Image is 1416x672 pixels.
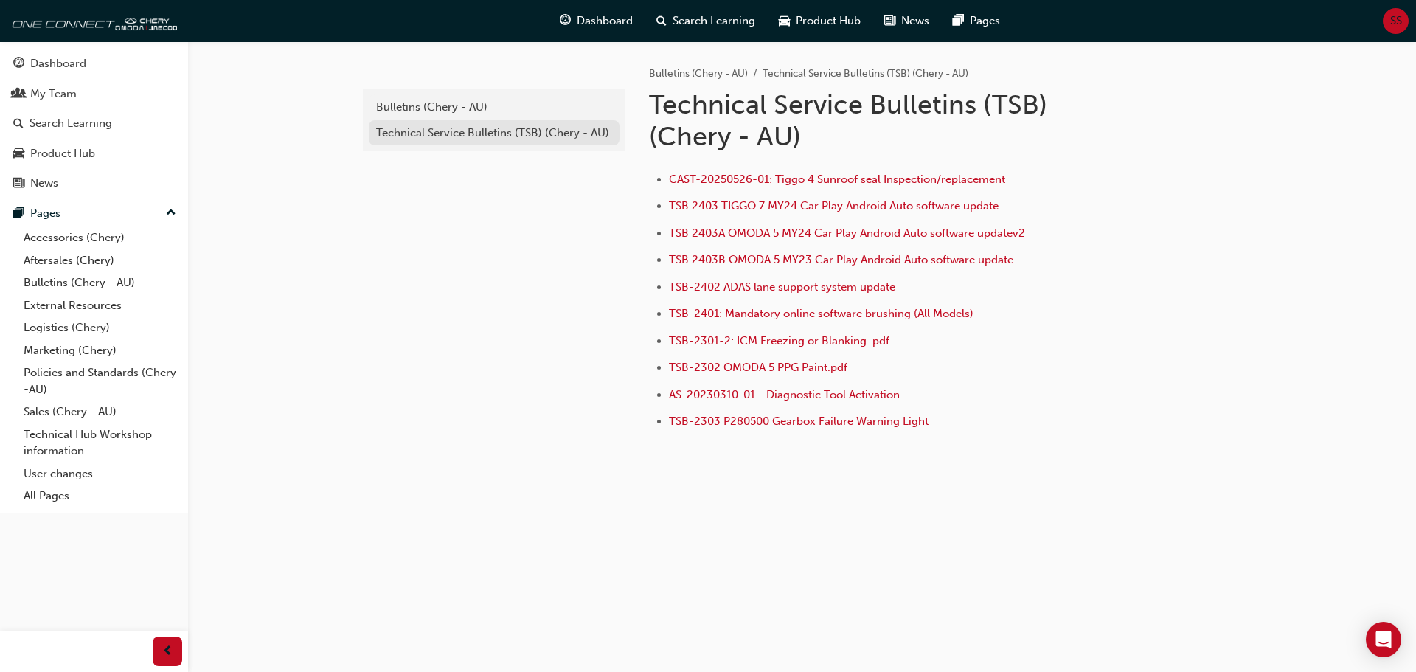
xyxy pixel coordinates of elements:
[18,249,182,272] a: Aftersales (Chery)
[669,415,929,428] a: TSB-2303 P280500 Gearbox Failure Warning Light
[6,50,182,77] a: Dashboard
[6,47,182,200] button: DashboardMy TeamSearch LearningProduct HubNews
[649,67,748,80] a: Bulletins (Chery - AU)
[30,175,58,192] div: News
[669,280,895,294] a: TSB-2402 ADAS lane support system update
[941,6,1012,36] a: pages-iconPages
[872,6,941,36] a: news-iconNews
[369,94,619,120] a: Bulletins (Chery - AU)
[18,294,182,317] a: External Resources
[18,361,182,401] a: Policies and Standards (Chery -AU)
[669,361,847,374] a: TSB-2302 OMODA 5 PPG Paint.pdf
[970,13,1000,30] span: Pages
[13,117,24,131] span: search-icon
[669,173,1005,186] a: CAST-20250526-01: Tiggo 4 Sunroof seal Inspection/replacement
[29,115,112,132] div: Search Learning
[13,177,24,190] span: news-icon
[669,226,1025,240] a: TSB 2403A OMODA 5 MY24 Car Play Android Auto software updatev2
[7,6,177,35] img: oneconnect
[30,205,60,222] div: Pages
[767,6,872,36] a: car-iconProduct Hub
[796,13,861,30] span: Product Hub
[18,316,182,339] a: Logistics (Chery)
[166,204,176,223] span: up-icon
[669,388,900,401] a: AS-20230310-01 - Diagnostic Tool Activation
[656,12,667,30] span: search-icon
[13,88,24,101] span: people-icon
[548,6,645,36] a: guage-iconDashboard
[645,6,767,36] a: search-iconSearch Learning
[673,13,755,30] span: Search Learning
[18,485,182,508] a: All Pages
[763,66,968,83] li: Technical Service Bulletins (TSB) (Chery - AU)
[30,86,77,103] div: My Team
[901,13,929,30] span: News
[369,120,619,146] a: Technical Service Bulletins (TSB) (Chery - AU)
[669,199,999,212] a: TSB 2403 TIGGO 7 MY24 Car Play Android Auto software update
[6,200,182,227] button: Pages
[18,271,182,294] a: Bulletins (Chery - AU)
[6,170,182,197] a: News
[649,89,1133,153] h1: Technical Service Bulletins (TSB) (Chery - AU)
[18,423,182,463] a: Technical Hub Workshop information
[13,148,24,161] span: car-icon
[6,140,182,167] a: Product Hub
[162,642,173,661] span: prev-icon
[669,307,974,320] a: TSB-2401: Mandatory online software brushing (All Models)
[1383,8,1409,34] button: SS
[953,12,964,30] span: pages-icon
[6,80,182,108] a: My Team
[18,226,182,249] a: Accessories (Chery)
[669,334,889,347] a: TSB-2301-2: ICM Freezing or Blanking .pdf
[6,110,182,137] a: Search Learning
[376,125,612,142] div: Technical Service Bulletins (TSB) (Chery - AU)
[30,145,95,162] div: Product Hub
[577,13,633,30] span: Dashboard
[1366,622,1401,657] div: Open Intercom Messenger
[13,58,24,71] span: guage-icon
[376,99,612,116] div: Bulletins (Chery - AU)
[884,12,895,30] span: news-icon
[18,401,182,423] a: Sales (Chery - AU)
[669,253,1013,266] a: TSB 2403B OMODA 5 MY23 Car Play Android Auto software update
[18,339,182,362] a: Marketing (Chery)
[1390,13,1402,30] span: SS
[779,12,790,30] span: car-icon
[560,12,571,30] span: guage-icon
[13,207,24,221] span: pages-icon
[18,463,182,485] a: User changes
[30,55,86,72] div: Dashboard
